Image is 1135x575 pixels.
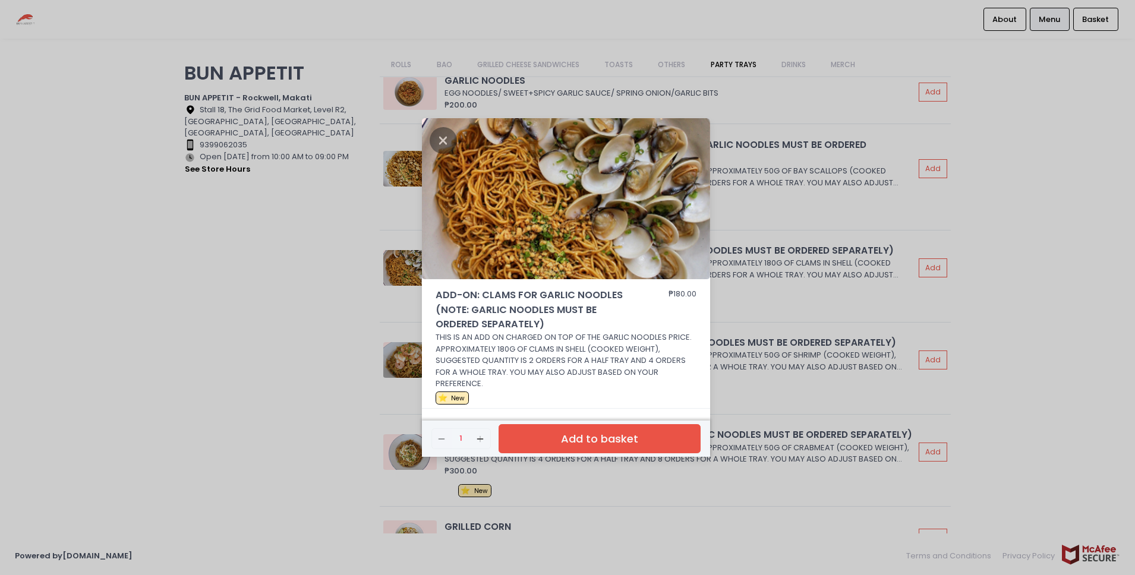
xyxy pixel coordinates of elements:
[451,394,465,403] span: New
[438,392,447,403] span: ⭐
[422,118,710,280] img: ADD-ON: CLAMS FOR GARLIC NOODLES (NOTE: GARLIC NOODLES MUST BE ORDERED SEPARATELY)
[430,134,457,146] button: Close
[436,331,697,390] p: THIS IS AN ADD ON CHARGED ON TOP OF THE GARLIC NOODLES PRICE. APPROXIMATELY 180G OF CLAMS IN SHEL...
[436,288,632,331] span: ADD-ON: CLAMS FOR GARLIC NOODLES (NOTE: GARLIC NOODLES MUST BE ORDERED SEPARATELY)
[669,288,696,331] div: ₱180.00
[499,424,701,453] button: Add to basket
